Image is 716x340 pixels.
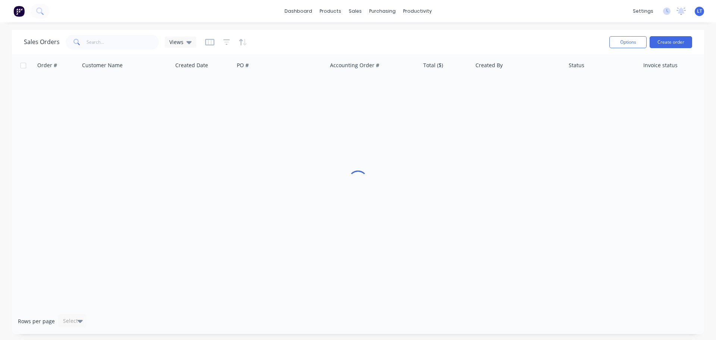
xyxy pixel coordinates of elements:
[82,62,123,69] div: Customer Name
[475,62,503,69] div: Created By
[63,317,82,325] div: Select...
[399,6,436,17] div: productivity
[24,38,60,46] h1: Sales Orders
[609,36,647,48] button: Options
[697,8,702,15] span: LT
[87,35,159,50] input: Search...
[237,62,249,69] div: PO #
[643,62,678,69] div: Invoice status
[175,62,208,69] div: Created Date
[330,62,379,69] div: Accounting Order #
[169,38,183,46] span: Views
[650,36,692,48] button: Create order
[365,6,399,17] div: purchasing
[629,6,657,17] div: settings
[345,6,365,17] div: sales
[316,6,345,17] div: products
[18,318,55,325] span: Rows per page
[423,62,443,69] div: Total ($)
[281,6,316,17] a: dashboard
[569,62,584,69] div: Status
[37,62,57,69] div: Order #
[13,6,25,17] img: Factory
